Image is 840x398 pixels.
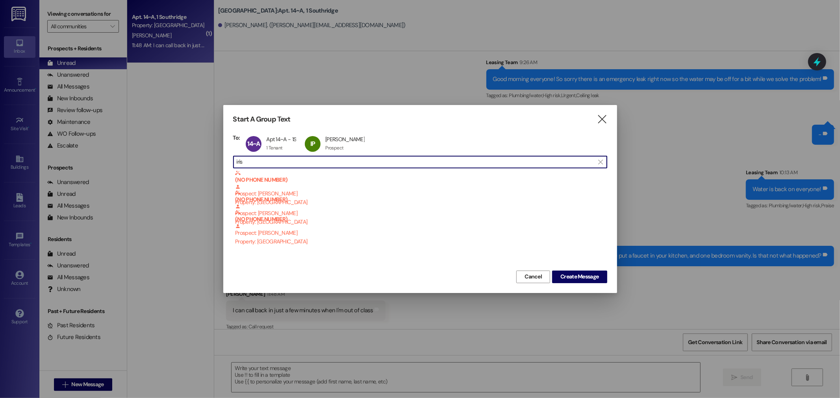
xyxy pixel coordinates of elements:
[235,190,607,203] b: (NO PHONE NUMBER)
[233,134,240,141] h3: To:
[235,237,607,245] div: Property: [GEOGRAPHIC_DATA]
[266,145,282,151] div: 1 Tenant
[233,190,607,210] div: (NO PHONE NUMBER) Prospect: [PERSON_NAME]Property: [GEOGRAPHIC_DATA]
[516,271,550,283] button: Cancel
[233,170,607,190] div: (NO PHONE NUMBER) Prospect: [PERSON_NAME]Property: [GEOGRAPHIC_DATA]
[560,273,599,281] span: Create Message
[233,210,607,229] div: (NO PHONE NUMBER) Prospect: [PERSON_NAME]Property: [GEOGRAPHIC_DATA]
[235,170,607,183] b: (NO PHONE NUMBER)
[233,115,291,124] h3: Start A Group Text
[235,190,607,226] div: Prospect: [PERSON_NAME]
[266,136,296,143] div: Apt 14~A - 1S
[325,145,343,151] div: Prospect
[237,157,594,168] input: Search for any contact or apartment
[597,115,607,123] i: 
[325,136,365,143] div: [PERSON_NAME]
[235,170,607,206] div: Prospect: [PERSON_NAME]
[310,140,315,148] span: IP
[525,273,542,281] span: Cancel
[598,159,603,165] i: 
[552,271,607,283] button: Create Message
[235,210,607,246] div: Prospect: [PERSON_NAME]
[235,210,607,223] b: (NO PHONE NUMBER)
[247,140,260,148] span: 14~A
[594,156,607,168] button: Clear text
